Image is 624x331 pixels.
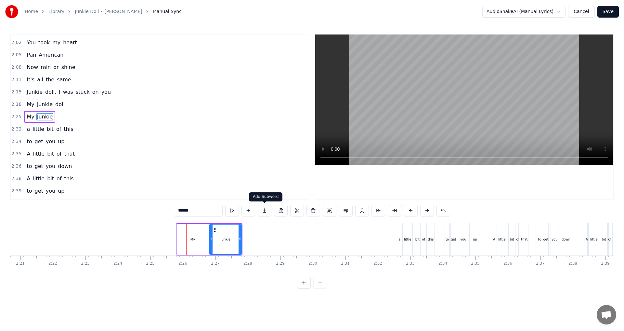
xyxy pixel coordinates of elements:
[40,63,51,71] span: rain
[11,101,21,108] span: 2:18
[46,150,55,158] span: bit
[26,187,32,195] span: to
[438,261,447,266] div: 2:34
[26,51,37,59] span: Pan
[45,88,57,96] span: doll,
[568,261,577,266] div: 2:38
[45,138,56,145] span: you
[57,187,65,195] span: up
[11,52,21,58] span: 2:05
[34,162,44,170] span: get
[568,6,594,18] button: Cancel
[608,237,612,242] div: of
[32,125,45,133] span: little
[11,151,21,157] span: 2:35
[415,237,420,242] div: bit
[11,114,21,120] span: 2:25
[26,39,36,46] span: You
[5,5,18,18] img: youka
[11,163,21,170] span: 2:36
[52,39,61,46] span: my
[538,237,541,242] div: to
[38,51,64,59] span: American
[493,237,495,242] div: A
[586,237,588,242] div: A
[276,261,285,266] div: 2:29
[498,237,505,242] div: little
[57,138,65,145] span: up
[398,237,400,242] div: a
[406,261,415,266] div: 2:33
[113,261,122,266] div: 2:24
[32,150,45,158] span: little
[243,261,252,266] div: 2:28
[26,162,32,170] span: to
[26,113,35,120] span: My
[101,88,111,96] span: you
[11,76,21,83] span: 2:11
[26,138,32,145] span: to
[11,126,21,132] span: 2:32
[46,125,54,133] span: bit
[45,76,55,83] span: the
[62,39,78,46] span: heart
[422,237,425,242] div: of
[11,138,21,145] span: 2:34
[75,88,90,96] span: stuck
[63,175,74,182] span: this
[34,138,44,145] span: get
[81,261,90,266] div: 2:23
[446,237,449,242] div: to
[428,237,434,242] div: this
[53,63,59,71] span: or
[57,162,72,170] span: down
[341,261,350,266] div: 2:31
[45,162,56,170] span: you
[601,261,610,266] div: 2:39
[451,237,456,242] div: get
[45,187,56,195] span: you
[75,8,142,15] a: Junkie Doll • [PERSON_NAME]
[221,237,230,242] div: Junkie
[62,88,74,96] span: was
[510,237,514,242] div: bit
[26,63,39,71] span: Now
[249,192,282,201] div: Add Subword
[55,101,65,108] span: doll
[562,237,570,242] div: down
[26,88,43,96] span: Junkie
[536,261,545,266] div: 2:37
[58,88,61,96] span: I
[597,305,616,324] div: Open de chat
[26,175,31,182] span: A
[26,150,31,158] span: A
[63,150,75,158] span: that
[11,39,21,46] span: 2:02
[153,8,182,15] span: Manual Sync
[11,89,21,95] span: 2:15
[602,237,606,242] div: bit
[404,237,411,242] div: little
[36,76,44,83] span: all
[26,76,35,83] span: It's
[178,261,187,266] div: 2:26
[26,101,35,108] span: My
[590,237,597,242] div: little
[11,64,21,71] span: 2:08
[516,237,520,242] div: of
[34,187,44,195] span: get
[25,8,38,15] a: Home
[38,39,50,46] span: took
[211,261,220,266] div: 2:27
[32,175,45,182] span: little
[56,175,62,182] span: of
[36,101,53,108] span: junkie
[48,8,64,15] a: Library
[473,237,477,242] div: up
[460,237,466,242] div: you
[190,237,195,242] div: My
[543,237,548,242] div: get
[16,261,25,266] div: 2:21
[373,261,382,266] div: 2:32
[471,261,480,266] div: 2:35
